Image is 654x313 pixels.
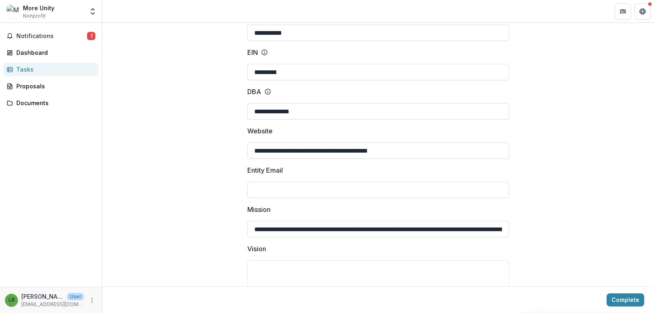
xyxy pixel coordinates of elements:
button: Notifications1 [3,29,99,43]
span: Notifications [16,33,87,40]
button: Complete [607,293,644,306]
img: More Unity [7,5,20,18]
p: [PERSON_NAME] [21,292,64,301]
p: Vision [247,244,266,254]
div: Lauren Beachom [9,297,15,303]
p: Mission [247,205,271,214]
span: Nonprofit [23,12,46,20]
div: Documents [16,99,92,107]
p: DBA [247,87,261,97]
a: Tasks [3,63,99,76]
p: [EMAIL_ADDRESS][DOMAIN_NAME] [21,301,84,308]
div: More Unity [23,4,54,12]
div: Proposals [16,82,92,90]
a: Documents [3,96,99,110]
a: Dashboard [3,46,99,59]
button: Partners [615,3,631,20]
button: More [87,295,97,305]
a: Proposals [3,79,99,93]
button: Get Help [634,3,651,20]
button: Open entity switcher [87,3,99,20]
span: 1 [87,32,95,40]
p: Website [247,126,273,136]
p: Entity Email [247,165,283,175]
div: Dashboard [16,48,92,57]
p: EIN [247,47,258,57]
div: Tasks [16,65,92,74]
p: User [67,293,84,300]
